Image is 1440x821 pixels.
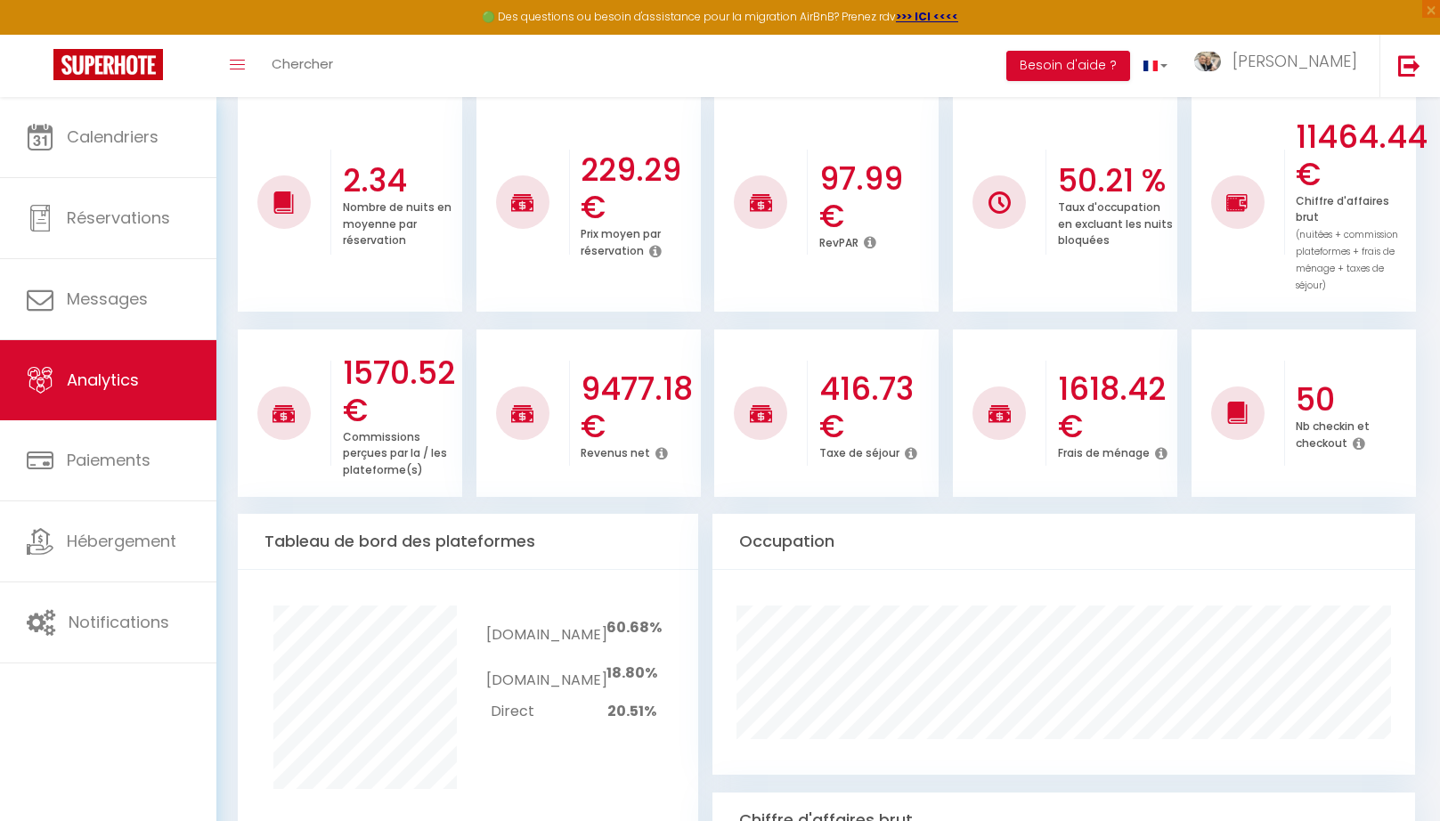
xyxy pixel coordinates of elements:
[67,369,139,391] span: Analytics
[67,288,148,310] span: Messages
[1296,381,1411,419] h3: 50
[712,514,1415,570] div: Occupation
[1058,162,1173,199] h3: 50.21 %
[1181,35,1379,97] a: ... [PERSON_NAME]
[819,160,934,235] h3: 97.99 €
[1296,118,1411,193] h3: 11464.44 €
[343,162,458,199] h3: 2.34
[1006,51,1130,81] button: Besoin d'aide ?
[606,662,657,683] span: 18.80%
[819,442,899,460] p: Taxe de séjour
[1226,191,1249,213] img: NO IMAGE
[343,354,458,429] h3: 1570.52 €
[988,191,1011,214] img: NO IMAGE
[1058,196,1173,248] p: Taux d'occupation en excluant les nuits bloquées
[581,370,696,445] h3: 9477.18 €
[272,54,333,73] span: Chercher
[1194,52,1221,72] img: ...
[343,196,452,248] p: Nombre de nuits en moyenne par réservation
[67,126,159,148] span: Calendriers
[238,514,698,570] div: Tableau de bord des plateformes
[581,151,696,226] h3: 229.29 €
[486,606,606,651] td: [DOMAIN_NAME]
[343,426,447,478] p: Commissions perçues par la / les plateforme(s)
[486,651,606,696] td: [DOMAIN_NAME]
[581,442,650,460] p: Revenus net
[819,370,934,445] h3: 416.73 €
[1398,54,1420,77] img: logout
[67,207,170,229] span: Réservations
[606,617,662,638] span: 60.68%
[1296,415,1370,451] p: Nb checkin et checkout
[1058,442,1150,460] p: Frais de ménage
[1296,228,1398,292] span: (nuitées + commission plateformes + frais de ménage + taxes de séjour)
[258,35,346,97] a: Chercher
[67,530,176,552] span: Hébergement
[819,232,858,250] p: RevPAR
[53,49,163,80] img: Super Booking
[1058,370,1173,445] h3: 1618.42 €
[1233,50,1357,72] span: [PERSON_NAME]
[581,223,661,258] p: Prix moyen par réservation
[1296,190,1398,292] p: Chiffre d'affaires brut
[69,611,169,633] span: Notifications
[896,9,958,24] a: >>> ICI <<<<
[607,701,656,721] span: 20.51%
[67,449,151,471] span: Paiements
[486,696,606,728] td: Direct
